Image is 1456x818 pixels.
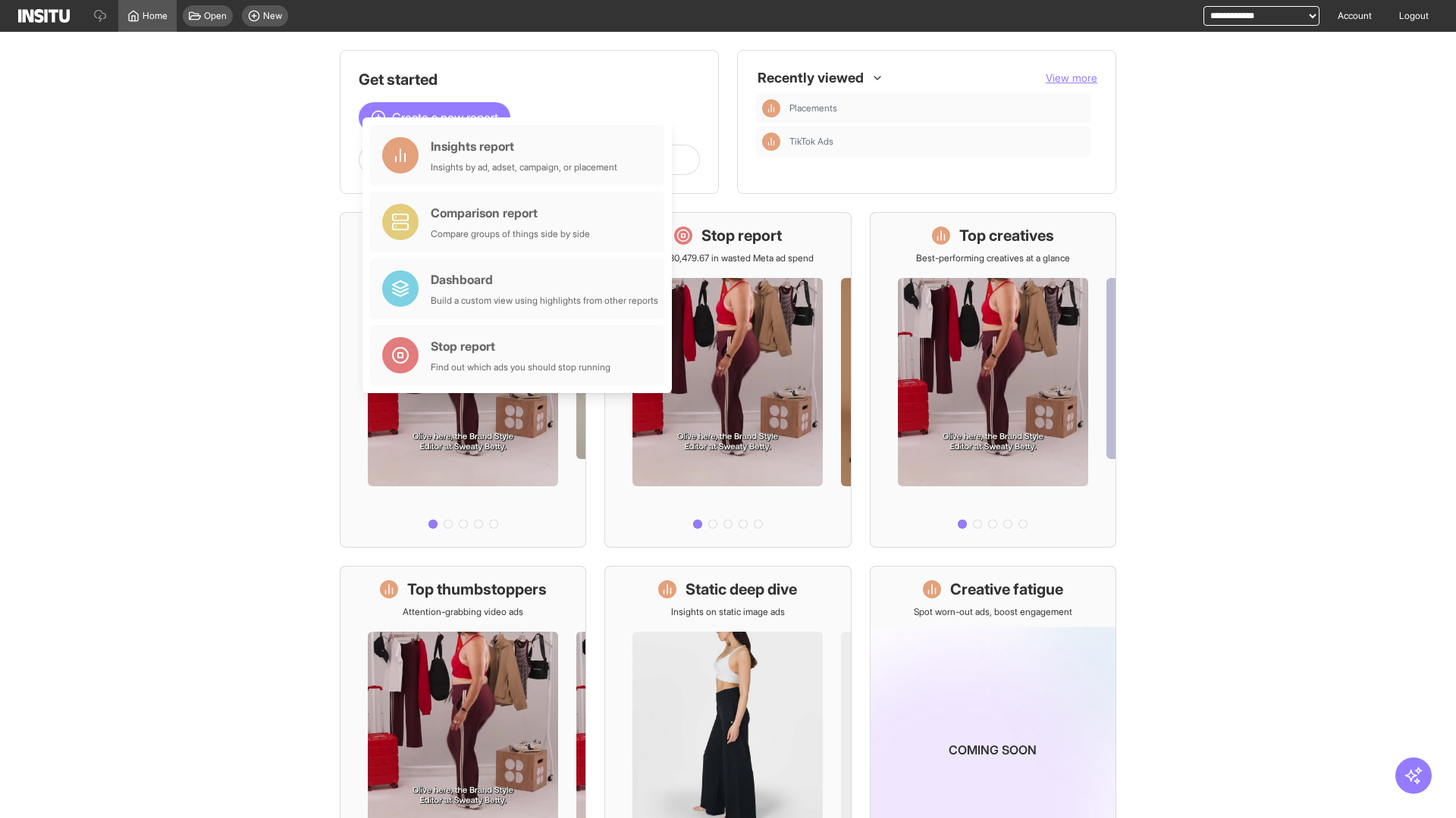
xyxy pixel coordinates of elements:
[1046,71,1097,84] span: View more
[959,225,1054,246] h1: Top creatives
[431,228,590,240] div: Compare groups of things side by side
[762,99,780,117] div: Insights
[686,579,797,600] h1: Static deep dive
[392,108,498,126] span: Create a new report
[604,212,851,548] a: Stop reportSave £30,479.67 in wasted Meta ad spend
[359,69,700,90] h1: Get started
[204,10,227,22] span: Open
[340,212,586,548] a: What's live nowSee all active ads instantly
[789,102,1085,114] span: Placements
[407,579,547,600] h1: Top thumbstoppers
[789,136,1085,148] span: TikTok Ads
[642,252,814,264] p: Save £30,479.67 in wasted Meta ad spend
[431,204,590,222] div: Comparison report
[18,9,70,23] img: Logo
[701,225,782,246] h1: Stop report
[143,10,168,22] span: Home
[762,133,780,151] div: Insights
[431,137,617,155] div: Insights report
[431,270,658,289] div: Dashboard
[403,606,523,618] p: Attention-grabbing video ads
[789,102,837,114] span: Placements
[1046,70,1097,86] button: View more
[671,606,785,618] p: Insights on static image ads
[359,102,510,133] button: Create a new report
[789,136,833,148] span: TikTok Ads
[431,361,610,373] div: Find out which ads you should stop running
[870,212,1116,548] a: Top creativesBest-performing creatives at a glance
[431,161,617,173] div: Insights by ad, adset, campaign, or placement
[431,295,658,307] div: Build a custom view using highlights from other reports
[916,252,1070,264] p: Best-performing creatives at a glance
[263,10,282,22] span: New
[431,337,610,355] div: Stop report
